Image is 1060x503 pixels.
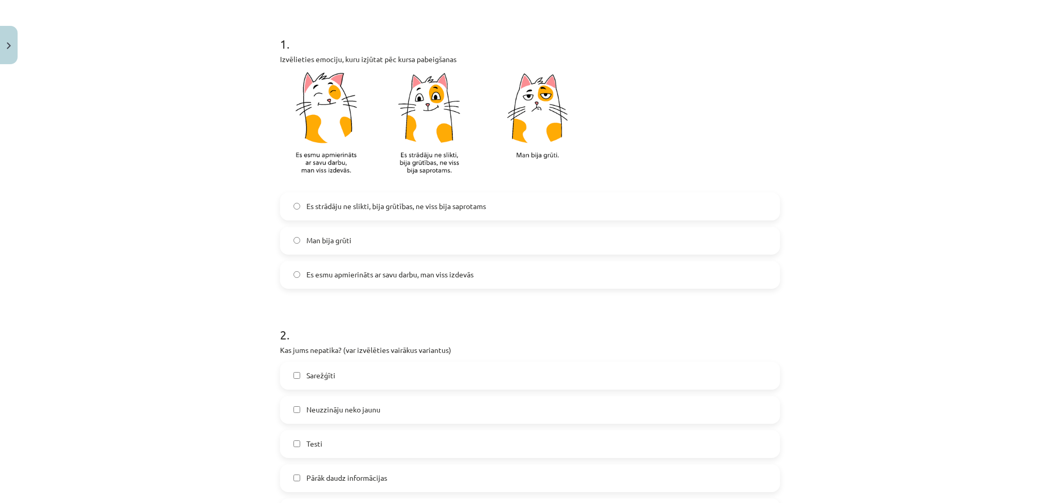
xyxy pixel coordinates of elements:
[280,345,780,356] p: Kas jums nepatika? (var izvēlēties vairākus variantus)
[293,203,300,210] input: Es strādāju ne slikti, bija grūtības, ne viss bija saprotams
[293,475,300,481] input: Pārāk daudz informācijas
[293,237,300,244] input: Man bija grūti
[293,440,300,447] input: Testi
[306,235,351,246] span: Man bija grūti
[306,472,387,483] span: Pārāk daudz informācijas
[306,438,322,449] span: Testi
[306,404,380,415] span: Neuzzināju neko jaunu
[293,372,300,379] input: Sarežģīti
[280,19,780,51] h1: 1 .
[280,309,780,342] h1: 2 .
[306,269,474,280] span: Es esmu apmierināts ar savu darbu, man viss izdevās
[306,201,486,212] span: Es strādāju ne slikti, bija grūtības, ne viss bija saprotams
[306,370,335,381] span: Sarežģīti
[293,271,300,278] input: Es esmu apmierināts ar savu darbu, man viss izdevās
[293,406,300,413] input: Neuzzināju neko jaunu
[7,42,11,49] img: icon-close-lesson-0947bae3869378f0d4975bcd49f059093ad1ed9edebbc8119c70593378902aed.svg
[280,54,780,186] p: Izvēlieties emociju, kuru izjūtat pēc kursa pabeigšanas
